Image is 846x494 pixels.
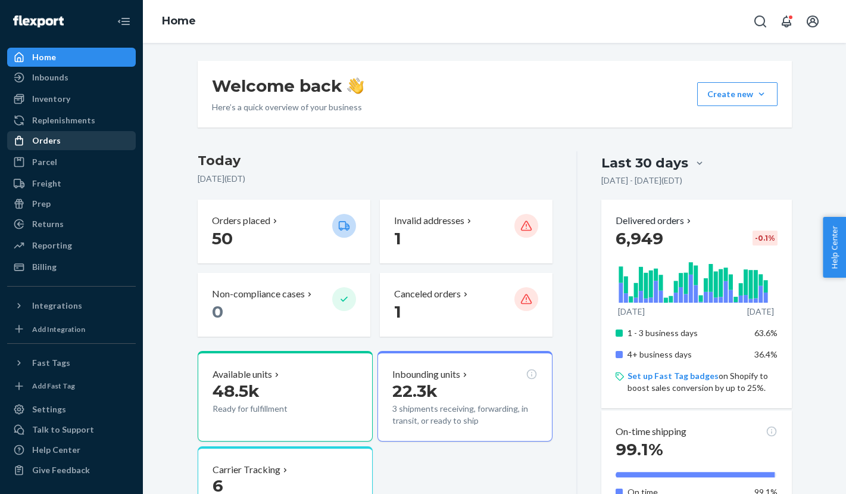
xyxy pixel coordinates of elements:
span: 6,949 [616,228,663,248]
span: 50 [212,228,233,248]
p: Here’s a quick overview of your business [212,101,364,113]
h3: Today [198,151,553,170]
button: Open Search Box [748,10,772,33]
button: Orders placed 50 [198,200,370,263]
div: Add Fast Tag [32,381,75,391]
img: hand-wave emoji [347,77,364,94]
p: [DATE] [747,306,774,318]
a: Home [7,48,136,67]
div: Returns [32,218,64,230]
p: Canceled orders [394,287,461,301]
a: Billing [7,257,136,276]
p: Ready for fulfillment [213,403,323,415]
p: Available units [213,368,272,381]
a: Replenishments [7,111,136,130]
div: Settings [32,403,66,415]
span: 0 [212,302,223,322]
p: [DATE] [618,306,645,318]
p: On-time shipping [616,425,686,439]
div: Billing [32,261,57,273]
p: [DATE] ( EDT ) [198,173,553,185]
div: Last 30 days [601,154,688,172]
span: 99.1% [616,439,663,459]
button: Inbounding units22.3k3 shipments receiving, forwarding, in transit, or ready to ship [377,351,552,442]
p: 4+ business days [628,349,745,361]
div: Fast Tags [32,357,70,369]
button: Non-compliance cases 0 [198,273,370,337]
div: Help Center [32,444,80,456]
a: Parcel [7,153,136,172]
span: 1 [394,302,401,322]
button: Create new [697,82,778,106]
a: Orders [7,131,136,150]
div: Home [32,51,56,63]
a: Home [162,14,196,27]
div: -0.1 % [753,231,778,246]
button: Delivered orders [616,214,694,228]
button: Fast Tags [7,353,136,372]
div: Inbounds [32,72,68,83]
p: 3 shipments receiving, forwarding, in transit, or ready to ship [392,403,538,427]
p: Inbounding units [392,368,460,381]
a: Inventory [7,89,136,108]
a: Freight [7,174,136,193]
button: Give Feedback [7,461,136,480]
button: Help Center [823,217,846,278]
button: Integrations [7,296,136,315]
button: Available units48.5kReady for fulfillment [198,351,373,442]
button: Canceled orders 1 [380,273,552,337]
a: Reporting [7,236,136,255]
div: Freight [32,178,61,189]
a: Inbounds [7,68,136,87]
div: Talk to Support [32,424,94,436]
span: 1 [394,228,401,248]
div: Integrations [32,300,82,312]
span: 48.5k [213,381,260,401]
h1: Welcome back [212,75,364,97]
a: Add Fast Tag [7,377,136,396]
div: Parcel [32,156,57,168]
a: Settings [7,400,136,419]
p: 1 - 3 business days [628,327,745,339]
div: Orders [32,135,61,147]
p: Non-compliance cases [212,287,305,301]
a: Add Integration [7,320,136,338]
a: Returns [7,215,136,234]
span: 63.6% [754,328,778,338]
button: Invalid addresses 1 [380,200,552,263]
div: Reporting [32,240,72,251]
span: 36.4% [754,349,778,359]
p: [DATE] - [DATE] ( EDT ) [601,175,682,187]
div: Prep [32,198,51,210]
span: 22.3k [392,381,438,401]
ol: breadcrumbs [152,4,205,39]
div: Replenishments [32,114,95,126]
button: Open notifications [775,10,798,33]
p: on Shopify to boost sales conversion by up to 25%. [628,370,777,394]
div: Inventory [32,93,70,105]
button: Close Navigation [112,10,136,33]
a: Talk to Support [7,420,136,439]
div: Add Integration [32,324,85,334]
div: Give Feedback [32,464,90,476]
img: Flexport logo [13,15,64,27]
p: Orders placed [212,214,270,228]
a: Set up Fast Tag badges [628,371,719,381]
a: Prep [7,194,136,213]
a: Help Center [7,440,136,459]
p: Invalid addresses [394,214,464,228]
p: Carrier Tracking [213,463,280,477]
button: Open account menu [801,10,825,33]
